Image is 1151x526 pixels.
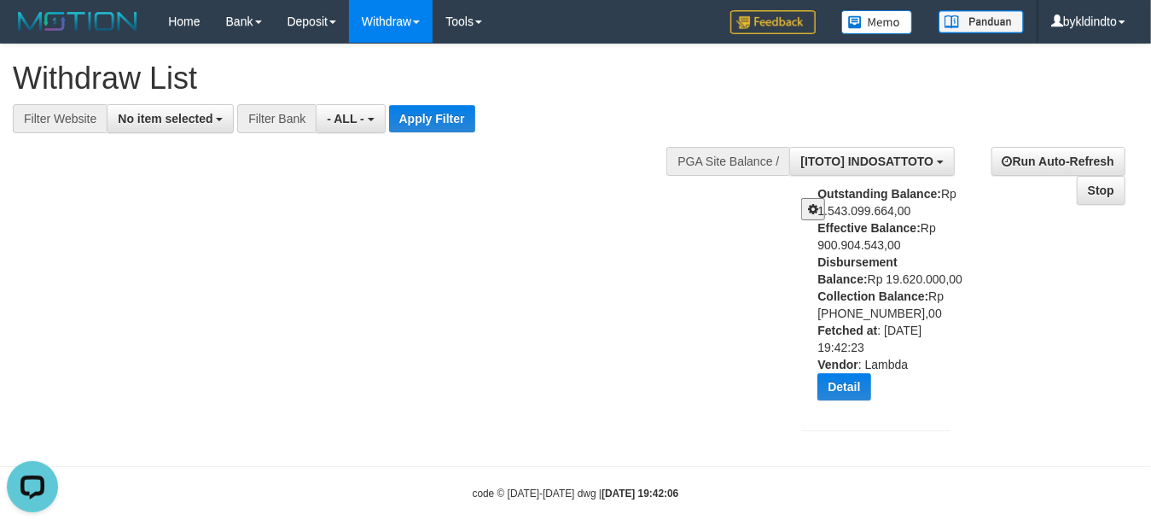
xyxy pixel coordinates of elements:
span: - ALL - [327,112,364,126]
b: Collection Balance: [817,289,928,303]
button: Detail [817,373,870,400]
img: Feedback.jpg [730,10,816,34]
button: - ALL - [316,104,385,133]
h1: Withdraw List [13,61,750,96]
div: PGA Site Balance / [666,147,789,176]
span: No item selected [118,112,212,126]
div: Filter Website [13,104,107,133]
b: Effective Balance: [817,221,921,235]
button: Open LiveChat chat widget [7,7,58,58]
button: Apply Filter [389,105,475,132]
small: code © [DATE]-[DATE] dwg | [473,488,679,500]
img: Button%20Memo.svg [841,10,913,34]
div: Rp 1.543.099.664,00 Rp 900.904.543,00 Rp 19.620.000,00 Rp [PHONE_NUMBER],00 : [DATE] 19:42:23 : L... [817,185,963,413]
strong: [DATE] 19:42:06 [602,488,678,500]
button: No item selected [107,104,234,133]
b: Vendor [817,358,857,371]
a: Run Auto-Refresh [991,147,1125,176]
b: Fetched at [817,324,877,337]
b: Outstanding Balance: [817,187,941,201]
img: MOTION_logo.png [13,9,142,34]
button: [ITOTO] INDOSATTOTO [789,147,955,176]
div: Filter Bank [237,104,316,133]
b: Disbursement Balance: [817,255,897,286]
a: Stop [1077,176,1125,205]
img: panduan.png [939,10,1024,33]
span: [ITOTO] INDOSATTOTO [800,155,933,168]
